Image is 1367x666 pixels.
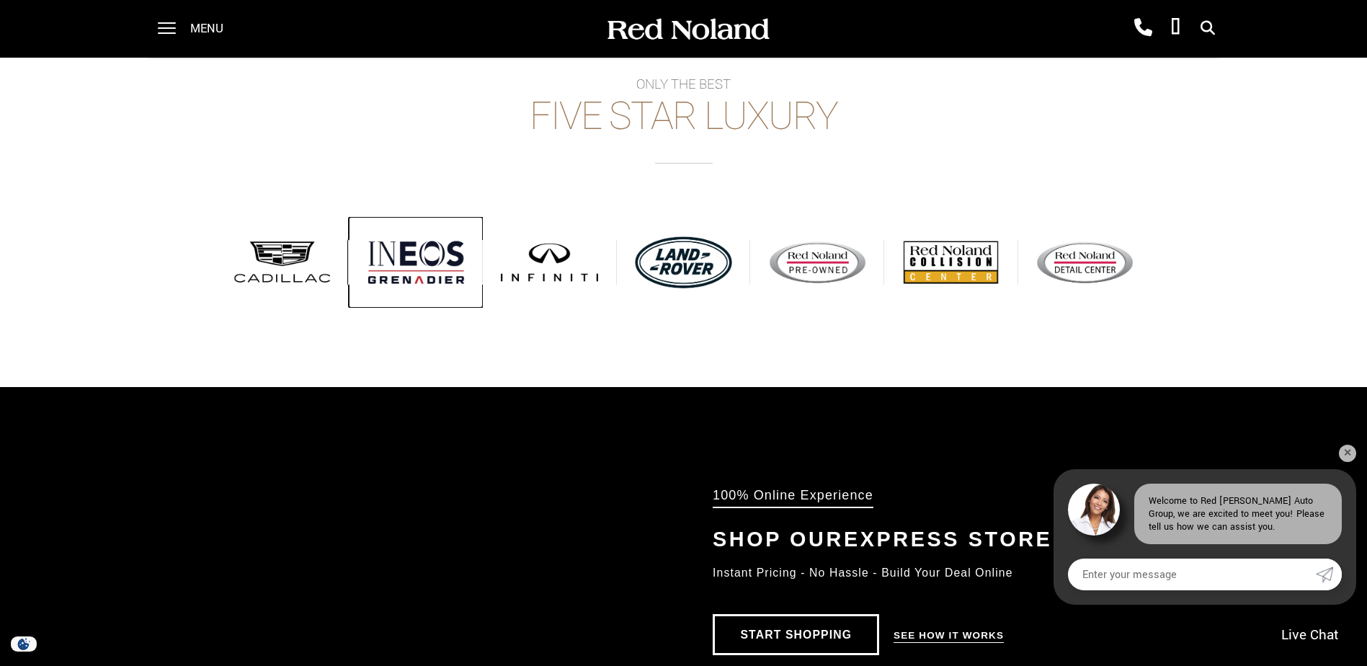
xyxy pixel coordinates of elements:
[713,487,873,508] div: 100% Online Experience
[1274,626,1346,645] span: Live Chat
[894,630,1004,643] a: See How it Works
[1068,484,1120,536] img: Agent profile photo
[1316,559,1342,590] a: Submit
[713,560,1173,585] div: Instant Pricing - No Hassle - Build Your Deal Online
[7,636,40,652] section: Click to Open Cookie Consent Modal
[605,17,770,42] img: Red Noland Auto Group
[1134,484,1342,544] div: Welcome to Red [PERSON_NAME] Auto Group, we are excited to meet you! Please tell us how we can as...
[713,521,1173,557] div: Shop Our Express Store
[7,636,40,652] img: Opt-Out Icon
[1068,559,1316,590] input: Enter your message
[713,614,879,655] a: Start Shopping
[1264,616,1356,655] a: Live Chat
